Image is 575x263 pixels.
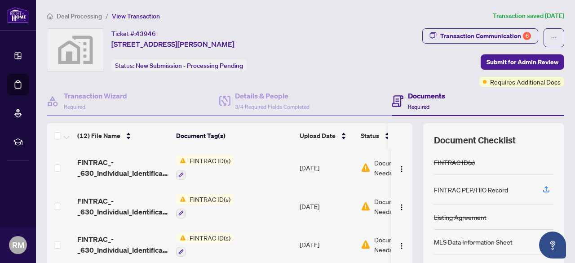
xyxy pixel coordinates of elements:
span: Document Checklist [434,134,516,147]
div: Listing Agreement [434,212,487,222]
div: FINTRAC ID(s) [434,157,475,167]
span: Upload Date [300,131,336,141]
span: (12) File Name [77,131,120,141]
div: Transaction Communication [440,29,531,43]
button: Submit for Admin Review [481,54,564,70]
img: logo [7,7,29,23]
span: home [47,13,53,19]
span: RM [12,239,24,251]
h4: Documents [408,90,445,101]
img: Logo [398,242,405,250]
img: Logo [398,165,405,173]
img: Document Status [361,201,371,211]
div: Ticket #: [111,28,156,39]
span: ellipsis [551,35,557,41]
span: 3/4 Required Fields Completed [235,103,310,110]
span: 43946 [136,30,156,38]
th: Upload Date [296,123,357,148]
th: (12) File Name [74,123,172,148]
button: Status IconFINTRAC ID(s) [176,156,234,180]
img: Status Icon [176,233,186,243]
img: Status Icon [176,194,186,204]
div: 6 [523,32,531,40]
span: FINTRAC ID(s) [186,156,234,165]
th: Status [357,123,433,148]
span: Required [408,103,429,110]
span: New Submission - Processing Pending [136,62,243,70]
button: Logo [394,237,409,252]
div: MLS Data Information Sheet [434,237,513,247]
span: Document Needs Work [374,196,421,216]
span: Document Needs Work [374,235,421,254]
td: [DATE] [296,187,357,226]
span: FINTRAC ID(s) [186,233,234,243]
span: FINTRAC_-_630_Individual_Identification_Record__A__-_PropTx-[PERSON_NAME] 1.pdf [77,157,169,178]
button: Open asap [539,232,566,259]
article: Transaction saved [DATE] [493,11,564,21]
button: Status IconFINTRAC ID(s) [176,233,234,257]
h4: Details & People [235,90,310,101]
span: View Transaction [112,12,160,20]
span: Document Needs Work [374,158,421,178]
button: Logo [394,160,409,175]
h4: Transaction Wizard [64,90,127,101]
td: [DATE] [296,148,357,187]
img: Document Status [361,163,371,173]
li: / [106,11,108,21]
span: Status [361,131,379,141]
button: Transaction Communication6 [422,28,538,44]
span: Deal Processing [57,12,102,20]
div: FINTRAC PEP/HIO Record [434,185,508,195]
span: FINTRAC_-_630_Individual_Identification_Record__C__-_PropTx-[PERSON_NAME] 1.pdf [77,234,169,255]
th: Document Tag(s) [172,123,296,148]
div: Status: [111,59,247,71]
img: Status Icon [176,156,186,165]
span: Requires Additional Docs [490,77,561,87]
button: Logo [394,199,409,214]
span: FINTRAC ID(s) [186,194,234,204]
span: FINTRAC_-_630_Individual_Identification_Record__B__-_PropTx-[PERSON_NAME] 1.pdf [77,196,169,217]
button: Status IconFINTRAC ID(s) [176,194,234,218]
img: Document Status [361,240,371,250]
span: Submit for Admin Review [487,55,558,69]
img: Logo [398,204,405,211]
span: Required [64,103,85,110]
span: [STREET_ADDRESS][PERSON_NAME] [111,39,234,49]
img: svg%3e [47,29,104,71]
